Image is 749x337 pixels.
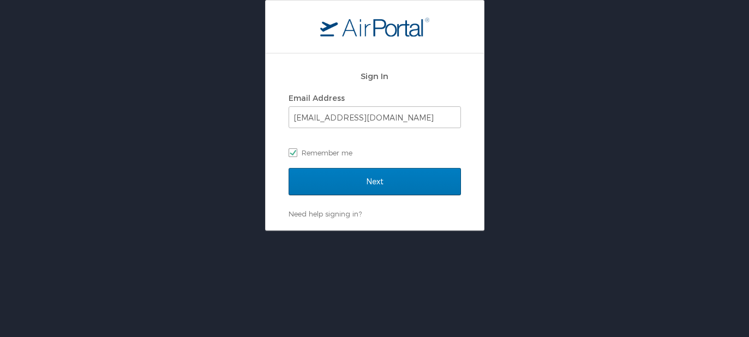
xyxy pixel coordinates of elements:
label: Email Address [289,93,345,103]
input: Next [289,168,461,195]
a: Need help signing in? [289,209,362,218]
label: Remember me [289,145,461,161]
img: logo [320,17,429,37]
h2: Sign In [289,70,461,82]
